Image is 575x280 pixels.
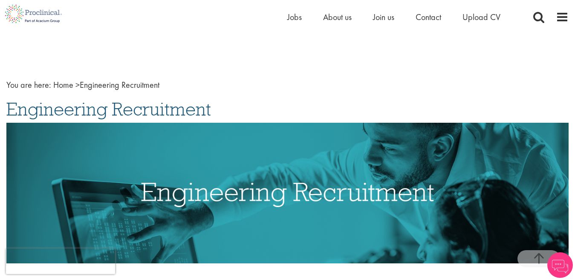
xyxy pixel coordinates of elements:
[75,79,80,90] span: >
[53,79,159,90] span: Engineering Recruitment
[416,12,441,23] a: Contact
[323,12,352,23] a: About us
[6,123,569,263] img: Engineering Recruitment
[6,79,51,90] span: You are here:
[6,98,211,121] span: Engineering Recruitment
[287,12,302,23] a: Jobs
[6,248,115,274] iframe: reCAPTCHA
[547,252,573,278] img: Chatbot
[373,12,394,23] a: Join us
[462,12,500,23] a: Upload CV
[53,79,73,90] a: breadcrumb link to Home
